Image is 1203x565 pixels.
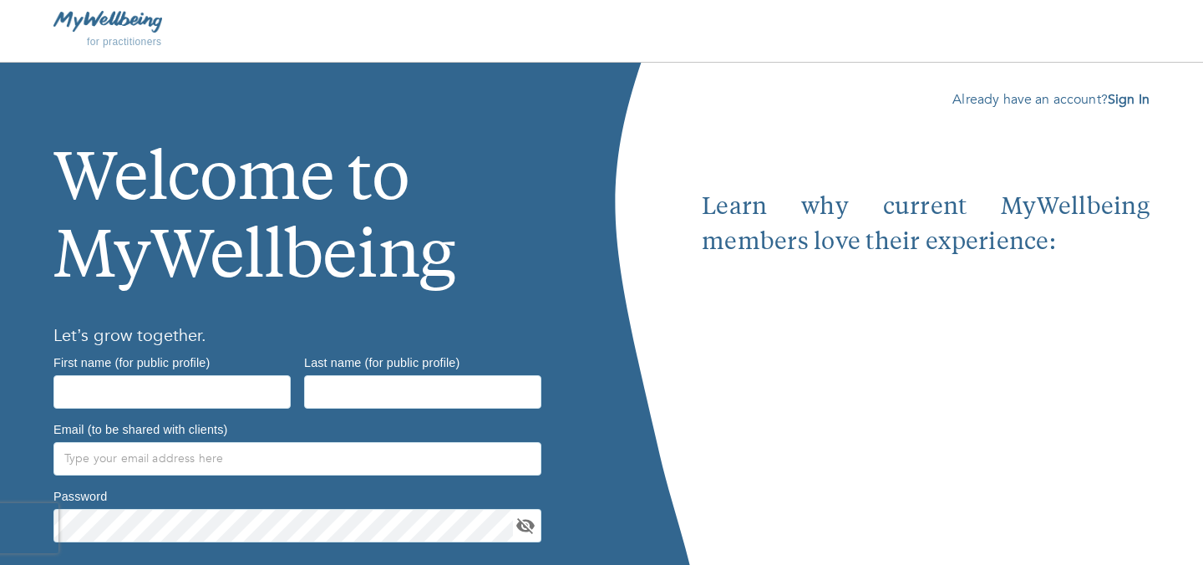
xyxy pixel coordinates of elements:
h1: Welcome to MyWellbeing [53,89,548,299]
label: Password [53,490,107,501]
h6: Let’s grow together. [53,323,548,349]
p: Already have an account? [702,89,1150,109]
label: Email (to be shared with clients) [53,423,227,435]
span: for practitioners [87,36,162,48]
img: MyWellbeing [53,11,162,32]
p: Learn why current MyWellbeing members love their experience: [702,191,1150,261]
input: Type your email address here [53,442,541,476]
a: Sign In [1108,90,1150,109]
label: First name (for public profile) [53,356,210,368]
label: Last name (for public profile) [304,356,459,368]
button: toggle password visibility [513,513,538,538]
